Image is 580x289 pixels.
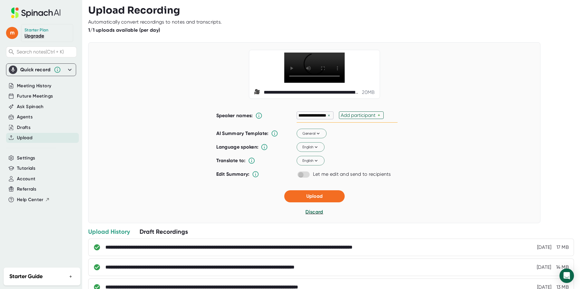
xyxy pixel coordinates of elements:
b: Language spoken: [216,144,259,150]
button: English [297,143,324,152]
button: Future Meetings [17,93,53,100]
button: English [297,156,324,166]
div: Quick record [9,64,73,76]
button: Tutorials [17,165,35,172]
button: Drafts [17,124,31,131]
div: Quick record [20,67,51,73]
button: Ask Spinach [17,103,44,110]
div: + [378,112,382,118]
span: Discard [305,209,323,215]
div: Starter Plan [24,27,49,33]
a: Upgrade [24,33,44,39]
div: × [326,113,332,118]
div: 6/23/2025, 1:53:03 PM [537,264,551,270]
div: Upload History [88,228,130,236]
h2: Starter Guide [9,272,43,281]
div: 7/2/2025, 8:44:40 AM [537,244,552,250]
button: Help Center [17,196,50,203]
h3: Upload Recording [88,5,574,16]
span: English [302,158,319,163]
button: General [297,129,327,139]
span: Upload [306,193,323,199]
span: Help Center [17,196,43,203]
div: Draft Recordings [140,228,188,236]
span: m [6,27,18,39]
button: Agents [17,114,33,120]
span: Search notes (Ctrl + K) [17,49,64,55]
div: Let me edit and send to recipients [313,171,391,177]
button: Discard [305,208,323,216]
b: 1/1 uploads available (per day) [88,27,160,33]
button: Upload [17,134,32,141]
span: General [302,131,321,136]
button: Settings [17,155,35,162]
div: 17 MB [556,244,569,250]
span: English [302,144,319,150]
div: Automatically convert recordings to notes and transcripts. [88,19,222,25]
button: + [67,272,75,281]
div: 20 MB [362,89,375,95]
div: Add participant [341,112,378,118]
span: video [254,89,261,96]
b: AI Summary Template: [216,130,269,136]
div: 14 MB [556,264,569,270]
button: Account [17,175,35,182]
div: Open Intercom Messenger [559,268,574,283]
b: Speaker names: [216,113,253,118]
button: Meeting History [17,82,51,89]
b: Translate to: [216,158,246,163]
b: Edit Summary: [216,171,250,177]
button: Upload [284,190,345,202]
button: Referrals [17,186,36,193]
